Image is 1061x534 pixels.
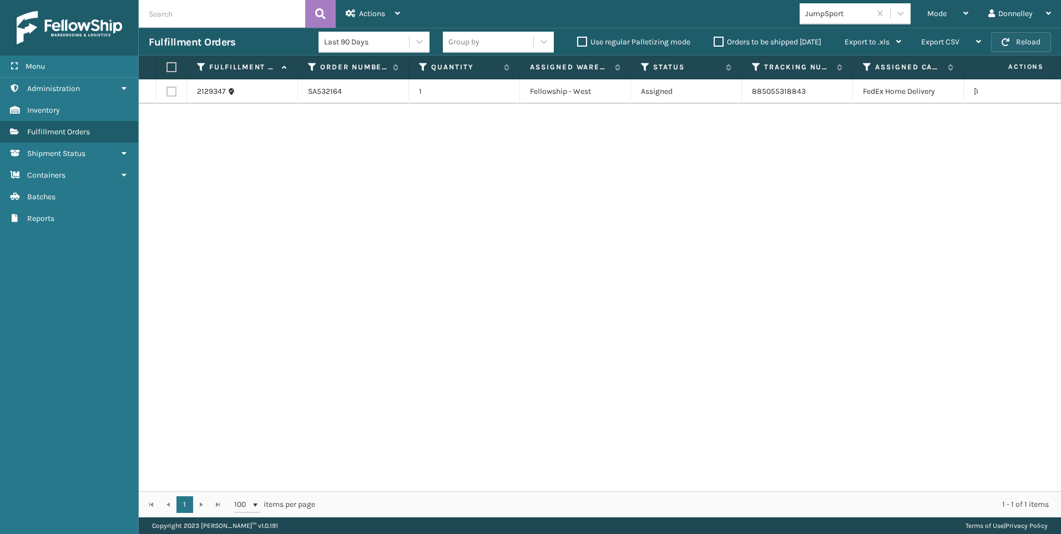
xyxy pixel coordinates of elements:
span: Inventory [27,105,60,115]
a: 1 [176,496,193,513]
label: Assigned Carrier Service [875,62,942,72]
span: 100 [234,499,251,510]
button: Reload [991,32,1051,52]
label: Orders to be shipped [DATE] [714,37,821,47]
span: items per page [234,496,315,513]
div: Last 90 Days [324,36,410,48]
span: Actions [973,58,1050,76]
span: Export to .xls [845,37,890,47]
label: Assigned Warehouse [530,62,609,72]
label: Quantity [431,62,498,72]
label: Fulfillment Order Id [209,62,276,72]
img: logo [17,11,122,44]
div: Group by [448,36,479,48]
label: Order Number [320,62,387,72]
td: FedEx Home Delivery [853,79,964,104]
a: 2129347 [197,86,226,97]
span: Administration [27,84,80,93]
td: Fellowship - West [520,79,631,104]
td: SA532164 [298,79,409,104]
td: 1 [409,79,520,104]
span: Containers [27,170,65,180]
p: Copyright 2023 [PERSON_NAME]™ v 1.0.191 [152,517,278,534]
div: | [966,517,1048,534]
h3: Fulfillment Orders [149,36,235,49]
div: JumpSport [805,8,871,19]
label: Use regular Palletizing mode [577,37,690,47]
a: 885055318843 [752,87,806,96]
span: Reports [27,214,54,223]
td: Assigned [631,79,742,104]
a: Terms of Use [966,522,1004,530]
label: Status [653,62,720,72]
span: Menu [26,62,45,71]
label: Tracking Number [764,62,831,72]
span: Export CSV [921,37,959,47]
span: Actions [359,9,385,18]
span: Batches [27,192,55,201]
span: Shipment Status [27,149,85,158]
a: Privacy Policy [1006,522,1048,530]
span: Mode [927,9,947,18]
div: 1 - 1 of 1 items [331,499,1049,510]
span: Fulfillment Orders [27,127,90,137]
